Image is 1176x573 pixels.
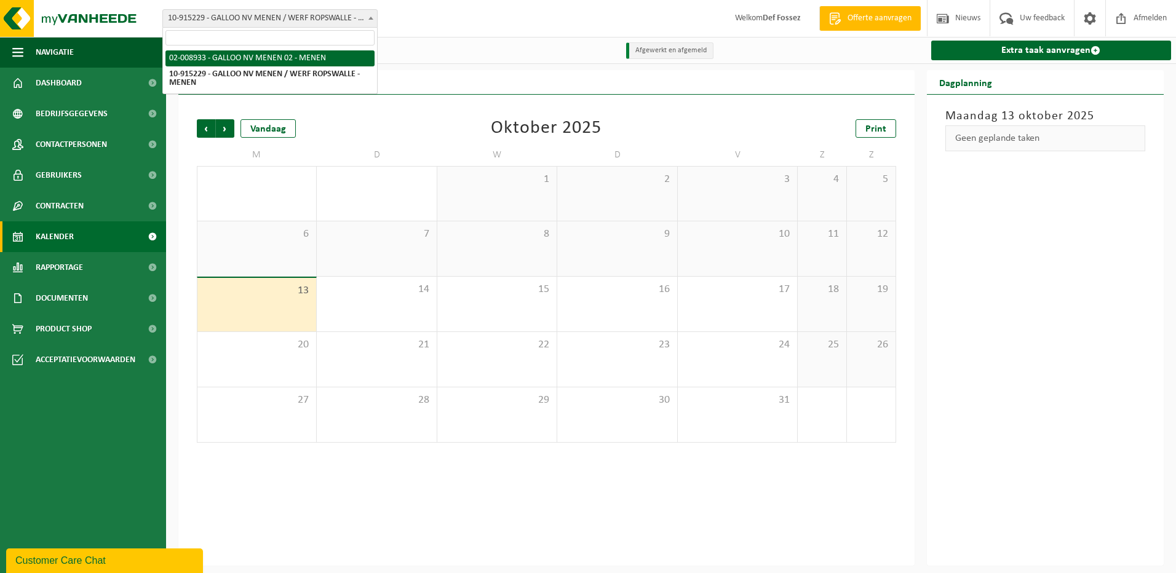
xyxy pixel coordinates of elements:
h3: Maandag 13 oktober 2025 [945,107,1146,125]
td: V [678,144,798,166]
span: Kalender [36,221,74,252]
span: 7 [323,227,430,241]
span: 8 [443,227,550,241]
td: D [317,144,437,166]
span: Volgende [216,119,234,138]
span: 28 [323,393,430,407]
span: Rapportage [36,252,83,283]
li: 02-008933 - GALLOO NV MENEN 02 - MENEN [165,50,375,66]
span: 4 [804,173,840,186]
span: 9 [563,227,670,241]
span: Acceptatievoorwaarden [36,344,135,375]
span: 3 [684,173,791,186]
span: 17 [684,283,791,296]
span: 10-915229 - GALLOO NV MENEN / WERF ROPSWALLE - MENEN [163,10,377,27]
span: Contracten [36,191,84,221]
li: 10-915229 - GALLOO NV MENEN / WERF ROPSWALLE - MENEN [165,66,375,91]
span: 26 [853,338,889,352]
a: Print [856,119,896,138]
div: Oktober 2025 [491,119,602,138]
span: 23 [563,338,670,352]
span: 18 [804,283,840,296]
span: 5 [853,173,889,186]
span: 21 [323,338,430,352]
span: 10-915229 - GALLOO NV MENEN / WERF ROPSWALLE - MENEN [162,9,378,28]
span: 29 [443,393,550,407]
span: 1 [443,173,550,186]
div: Geen geplande taken [945,125,1146,151]
h2: Dagplanning [927,70,1004,94]
span: Contactpersonen [36,129,107,160]
span: Documenten [36,283,88,314]
div: Vandaag [240,119,296,138]
td: M [197,144,317,166]
td: D [557,144,677,166]
a: Extra taak aanvragen [931,41,1172,60]
span: Gebruikers [36,160,82,191]
span: Bedrijfsgegevens [36,98,108,129]
iframe: chat widget [6,546,205,573]
span: 13 [204,284,310,298]
span: 2 [563,173,670,186]
td: Z [847,144,896,166]
td: W [437,144,557,166]
span: 10 [684,227,791,241]
span: 31 [684,393,791,407]
li: Afgewerkt en afgemeld [626,42,713,59]
span: Vorige [197,119,215,138]
span: Product Shop [36,314,92,344]
span: 11 [804,227,840,241]
span: Print [865,124,886,134]
span: 30 [563,393,670,407]
td: Z [798,144,847,166]
span: Dashboard [36,68,82,98]
a: Offerte aanvragen [819,6,921,31]
span: 20 [204,338,310,352]
span: 25 [804,338,840,352]
strong: Def Fossez [763,14,801,23]
span: 19 [853,283,889,296]
span: 6 [204,227,310,241]
span: 27 [204,393,310,407]
span: Navigatie [36,37,74,68]
span: 22 [443,338,550,352]
span: 24 [684,338,791,352]
span: 16 [563,283,670,296]
span: 12 [853,227,889,241]
span: 15 [443,283,550,296]
span: Offerte aanvragen [844,12,915,25]
span: 14 [323,283,430,296]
